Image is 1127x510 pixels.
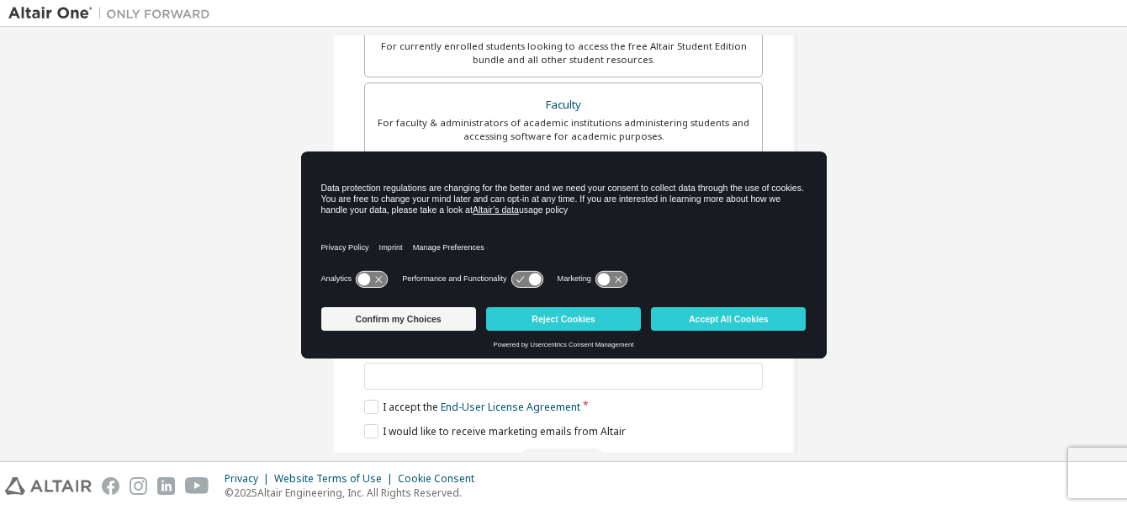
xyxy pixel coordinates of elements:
[375,93,752,117] div: Faculty
[8,5,219,22] img: Altair One
[441,400,580,414] a: End-User License Agreement
[375,40,752,66] div: For currently enrolled students looking to access the free Altair Student Edition bundle and all ...
[274,472,398,486] div: Website Terms of Use
[225,486,484,500] p: © 2025 Altair Engineering, Inc. All Rights Reserved.
[130,477,147,495] img: instagram.svg
[157,477,175,495] img: linkedin.svg
[5,477,92,495] img: altair_logo.svg
[398,472,484,486] div: Cookie Consent
[375,116,752,143] div: For faculty & administrators of academic institutions administering students and accessing softwa...
[102,477,119,495] img: facebook.svg
[185,477,209,495] img: youtube.svg
[364,449,763,474] div: Read and acccept EULA to continue
[364,400,580,414] label: I accept the
[364,424,626,438] label: I would like to receive marketing emails from Altair
[225,472,274,486] div: Privacy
